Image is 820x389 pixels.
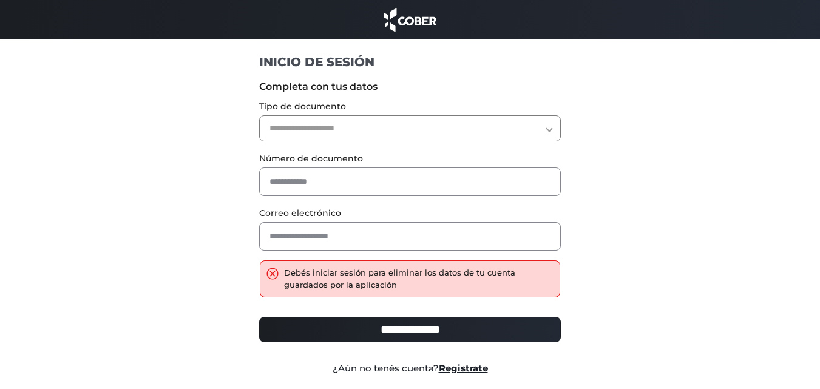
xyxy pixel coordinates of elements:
[259,79,561,94] label: Completa con tus datos
[381,6,440,33] img: cober_marca.png
[259,54,561,70] h1: INICIO DE SESIÓN
[259,152,561,165] label: Número de documento
[259,100,561,113] label: Tipo de documento
[250,362,570,376] div: ¿Aún no tenés cuenta?
[439,362,488,374] a: Registrate
[259,207,561,220] label: Correo electrónico
[284,267,554,291] div: Debés iniciar sesión para eliminar los datos de tu cuenta guardados por la aplicación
